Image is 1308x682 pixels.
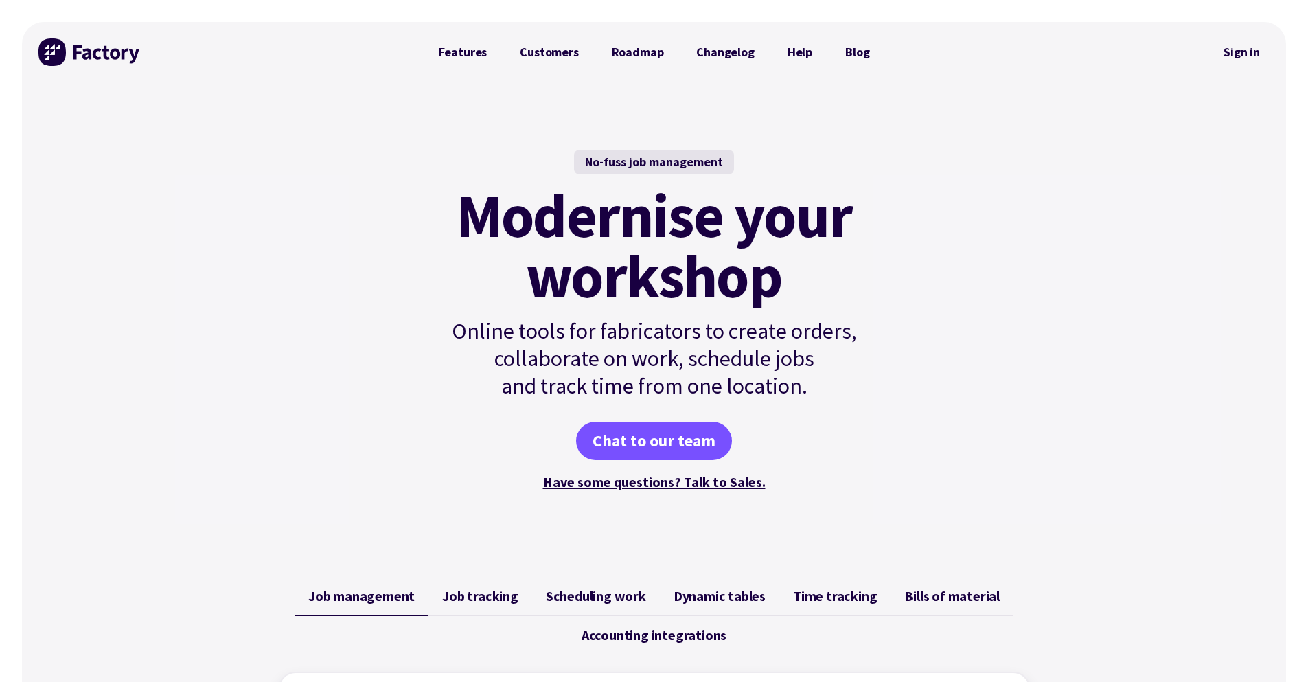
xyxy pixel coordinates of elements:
span: Dynamic tables [674,588,766,604]
nav: Secondary Navigation [1214,36,1270,68]
span: Time tracking [793,588,877,604]
nav: Primary Navigation [422,38,886,66]
span: Job tracking [442,588,518,604]
a: Have some questions? Talk to Sales. [543,473,766,490]
mark: Modernise your workshop [456,185,852,306]
span: Job management [308,588,415,604]
div: No-fuss job management [574,150,734,174]
p: Online tools for fabricators to create orders, collaborate on work, schedule jobs and track time ... [422,317,886,400]
a: Features [422,38,504,66]
a: Chat to our team [576,422,732,460]
a: Customers [503,38,595,66]
span: Accounting integrations [582,627,726,644]
a: Sign in [1214,36,1270,68]
span: Bills of material [904,588,1000,604]
a: Blog [829,38,886,66]
a: Roadmap [595,38,680,66]
span: Scheduling work [546,588,646,604]
a: Changelog [680,38,770,66]
a: Help [771,38,829,66]
img: Factory [38,38,141,66]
